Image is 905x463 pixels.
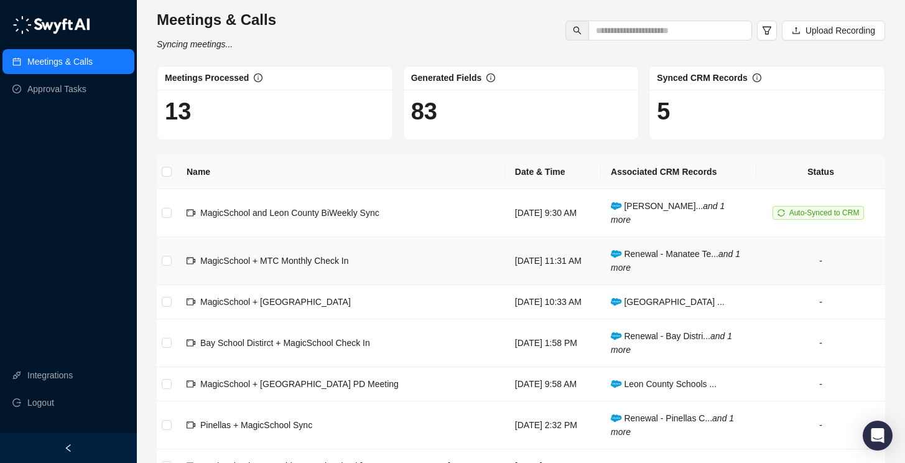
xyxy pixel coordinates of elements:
[200,420,312,430] span: Pinellas + MagicSchool Sync
[657,73,747,83] span: Synced CRM Records
[789,208,860,217] span: Auto-Synced to CRM
[157,39,233,49] i: Syncing meetings...
[200,297,351,307] span: MagicSchool + [GEOGRAPHIC_DATA]
[611,331,732,355] span: Renewal - Bay Distri...
[187,421,195,429] span: video-camera
[505,155,601,189] th: Date & Time
[165,97,385,126] h1: 13
[611,201,725,225] i: and 1 more
[486,73,495,82] span: info-circle
[177,155,505,189] th: Name
[611,413,734,437] span: Renewal - Pinellas C...
[12,398,21,407] span: logout
[805,24,875,37] span: Upload Recording
[611,249,740,273] i: and 1 more
[165,73,249,83] span: Meetings Processed
[753,73,761,82] span: info-circle
[200,379,399,389] span: MagicSchool + [GEOGRAPHIC_DATA] PD Meeting
[863,421,893,451] div: Open Intercom Messenger
[756,285,885,319] td: -
[505,189,601,237] td: [DATE] 9:30 AM
[756,401,885,449] td: -
[505,367,601,401] td: [DATE] 9:58 AM
[27,49,93,74] a: Meetings & Calls
[200,208,379,218] span: MagicSchool and Leon County BiWeekly Sync
[601,155,756,189] th: Associated CRM Records
[505,401,601,449] td: [DATE] 2:32 PM
[611,379,717,389] span: Leon County Schools ...
[777,209,785,217] span: sync
[411,97,631,126] h1: 83
[756,319,885,367] td: -
[187,297,195,306] span: video-camera
[187,256,195,265] span: video-camera
[200,338,370,348] span: Bay School Distirct + MagicSchool Check In
[611,249,740,273] span: Renewal - Manatee Te...
[505,319,601,367] td: [DATE] 1:58 PM
[756,155,885,189] th: Status
[200,256,348,266] span: MagicSchool + MTC Monthly Check In
[505,237,601,285] td: [DATE] 11:31 AM
[411,73,482,83] span: Generated Fields
[187,380,195,388] span: video-camera
[573,26,582,35] span: search
[792,26,801,35] span: upload
[756,367,885,401] td: -
[27,390,54,415] span: Logout
[27,363,73,388] a: Integrations
[756,237,885,285] td: -
[187,208,195,217] span: video-camera
[187,339,195,347] span: video-camera
[27,77,86,101] a: Approval Tasks
[782,21,885,40] button: Upload Recording
[64,444,73,452] span: left
[505,285,601,319] td: [DATE] 10:33 AM
[611,331,732,355] i: and 1 more
[157,10,276,30] h3: Meetings & Calls
[12,16,90,34] img: logo-05li4sbe.png
[657,97,877,126] h1: 5
[254,73,262,82] span: info-circle
[611,297,725,307] span: [GEOGRAPHIC_DATA] ...
[611,413,734,437] i: and 1 more
[611,201,725,225] span: [PERSON_NAME]...
[762,26,772,35] span: filter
